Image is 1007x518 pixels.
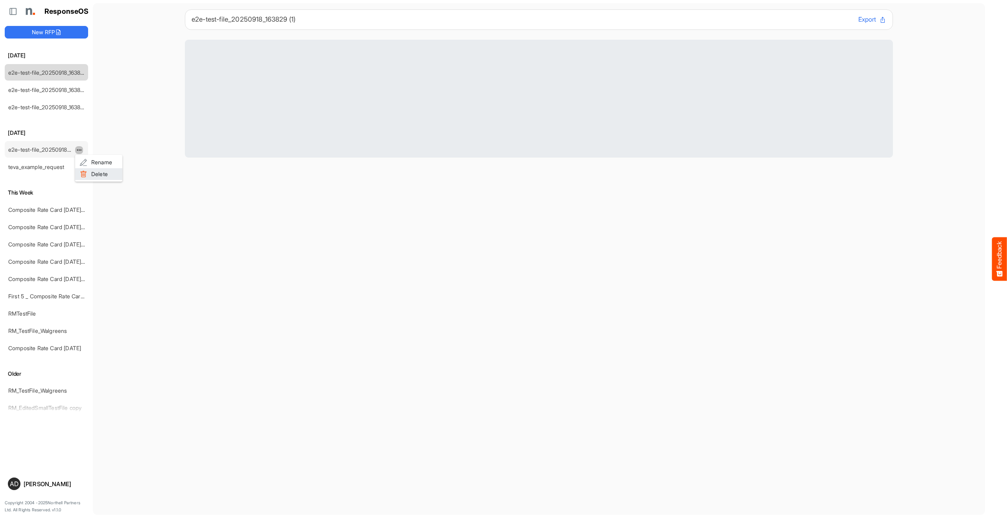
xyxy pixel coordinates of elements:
[858,15,886,25] button: Export
[8,293,103,299] a: First 5 _ Composite Rate Card [DATE]
[8,104,94,110] a: e2e-test-file_20250918_163829 (1)
[5,500,88,513] p: Copyright 2004 - 2025 Northell Partners Ltd. All Rights Reserved. v 1.1.0
[185,40,893,158] div: Loading RFP
[5,369,88,378] h6: Older
[5,188,88,197] h6: This Week
[5,129,88,137] h6: [DATE]
[44,7,89,16] h1: ResponseOS
[8,345,81,351] a: Composite Rate Card [DATE]
[22,4,37,19] img: Northell
[8,310,36,317] a: RMTestFile
[75,146,83,154] button: dropdownbutton
[992,237,1007,281] button: Feedback
[5,51,88,60] h6: [DATE]
[24,481,85,487] div: [PERSON_NAME]
[8,258,101,265] a: Composite Rate Card [DATE]_smaller
[8,327,67,334] a: RM_TestFile_Walgreens
[8,387,67,394] a: RM_TestFile_Walgreens
[8,276,101,282] a: Composite Rate Card [DATE]_smaller
[10,481,18,487] span: AD
[8,206,101,213] a: Composite Rate Card [DATE]_smaller
[75,168,122,180] li: Delete
[8,86,94,93] a: e2e-test-file_20250918_163829 (1)
[5,26,88,39] button: New RFP
[192,16,852,23] h6: e2e-test-file_20250918_163829 (1)
[8,224,101,230] a: Composite Rate Card [DATE]_smaller
[8,241,137,248] a: Composite Rate Card [DATE] mapping test_deleted
[8,69,94,76] a: e2e-test-file_20250918_163829 (1)
[8,146,87,153] a: e2e-test-file_20250918_174635
[75,156,122,168] li: Rename
[8,163,64,170] a: teva_example_request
